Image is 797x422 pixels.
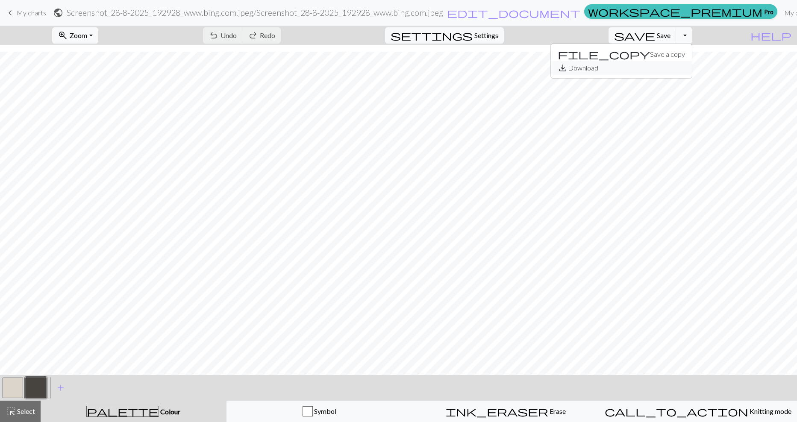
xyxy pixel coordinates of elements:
span: Symbol [313,407,336,415]
a: Pro [584,4,777,19]
h2: Screenshot_28-8-2025_192928_www.bing.com.jpeg / Screenshot_28-8-2025_192928_www.bing.com.jpeg [67,8,443,18]
span: My charts [17,9,46,17]
button: Knitting mode [599,401,797,422]
span: help [750,29,791,41]
span: Settings [474,30,498,41]
button: Zoom [52,27,98,44]
span: workspace_premium [588,6,762,18]
span: Zoom [70,31,87,39]
span: call_to_action [605,405,748,417]
i: Settings [391,30,473,41]
button: Save a copy [551,47,692,61]
span: zoom_in [58,29,68,41]
span: keyboard_arrow_left [5,7,15,19]
span: settings [391,29,473,41]
span: palette [87,405,159,417]
button: Erase [413,401,599,422]
button: Symbol [226,401,413,422]
span: ink_eraser [446,405,548,417]
button: Colour [41,401,226,422]
span: save [614,29,655,41]
span: save_alt [558,62,568,74]
span: highlight_alt [6,405,16,417]
span: Save [657,31,671,39]
span: Erase [548,407,566,415]
span: file_copy [558,48,650,60]
span: public [53,7,63,19]
button: Save [609,27,676,44]
span: add [56,382,66,394]
button: SettingsSettings [385,27,504,44]
a: My charts [5,6,46,20]
span: Knitting mode [748,407,791,415]
button: Download [551,61,692,75]
span: edit_document [447,7,580,19]
span: Colour [159,407,180,416]
span: Select [16,407,35,415]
